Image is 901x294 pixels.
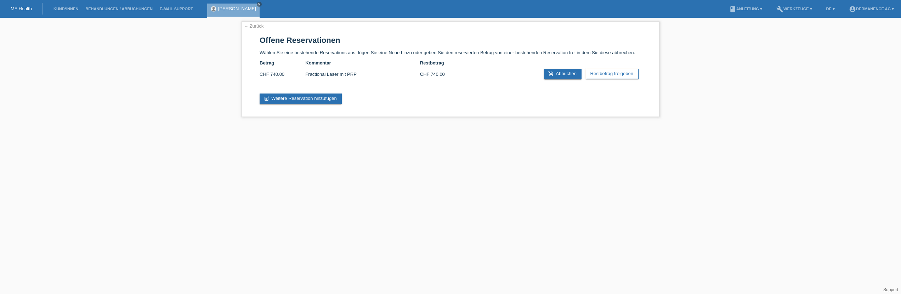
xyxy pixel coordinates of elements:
[156,7,197,11] a: E-Mail Support
[218,6,256,11] a: [PERSON_NAME]
[260,94,342,104] a: post_addWeitere Reservation hinzufügen
[82,7,156,11] a: Behandlungen / Abbuchungen
[726,7,766,11] a: bookAnleitung ▾
[260,59,305,67] th: Betrag
[257,2,262,7] a: close
[264,96,270,101] i: post_add
[242,21,659,117] div: Wählen Sie eine bestehende Reservations aus, fügen Sie eine Neue hinzu oder geben Sie den reservi...
[305,67,420,81] td: Fractional Laser mit PRP
[257,2,261,6] i: close
[883,287,898,292] a: Support
[420,67,466,81] td: CHF 740.00
[544,69,582,79] a: add_shopping_cartAbbuchen
[776,6,783,13] i: build
[260,36,641,45] h1: Offene Reservationen
[11,6,32,11] a: MF Health
[50,7,82,11] a: Kund*innen
[823,7,838,11] a: DE ▾
[260,67,305,81] td: CHF 740.00
[773,7,816,11] a: buildWerkzeuge ▾
[845,7,897,11] a: account_circleDermanence AG ▾
[244,23,263,29] a: ← Zurück
[420,59,466,67] th: Restbetrag
[305,59,420,67] th: Kommentar
[548,71,554,77] i: add_shopping_cart
[849,6,856,13] i: account_circle
[729,6,736,13] i: book
[586,69,639,79] a: Restbetrag freigeben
